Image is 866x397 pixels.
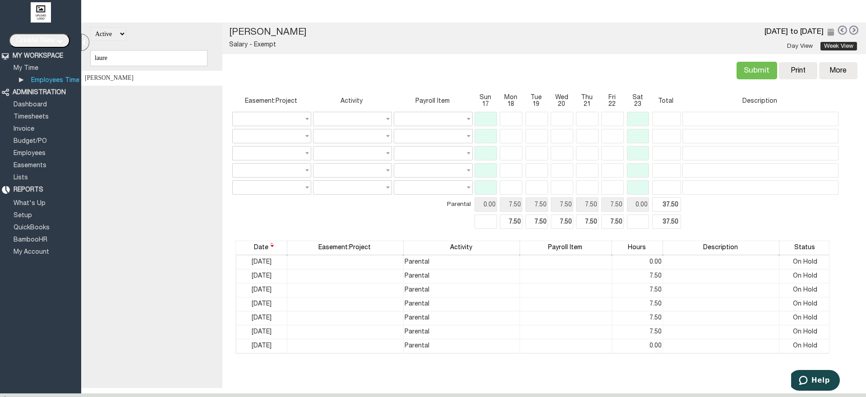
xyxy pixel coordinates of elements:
[9,33,70,48] input: Create New
[236,339,287,353] td: 17 Aug 2025
[612,297,663,311] td: 7.50
[12,187,45,193] a: REPORTS
[779,311,831,325] td: On Hold
[81,71,228,86] div: [PERSON_NAME]
[229,27,450,38] div: [PERSON_NAME]
[394,93,471,109] th: Payroll Item
[824,5,848,20] img: Help
[12,163,48,169] a: Easements
[12,114,50,120] a: Timesheets
[236,256,287,269] td: 23 Aug 2025
[394,197,471,212] td: Parental
[612,256,663,269] td: 0.00
[81,34,89,51] div: Hide Menus
[525,94,547,101] span: Tue
[500,94,521,101] span: Mon
[820,42,857,50] a: Week View
[652,93,679,109] th: Total
[627,197,649,212] input: null
[236,283,287,297] td: 21 Aug 2025
[779,269,831,283] td: On Hold
[12,102,48,108] a: Dashboard
[612,325,663,339] td: 7.50
[576,101,598,108] span: 21
[13,89,66,96] div: ADMINISTRATION
[474,94,496,101] span: Sun
[551,101,572,108] span: 20
[779,283,831,297] td: On Hold
[12,138,48,144] a: Budget/PO
[765,28,824,35] label: [DATE] to [DATE]
[601,94,623,101] span: Fri
[601,101,623,108] span: 22
[779,325,831,339] td: On Hold
[791,370,840,392] iframe: Opens a widget where you can find more information
[232,93,309,109] th: Easement:Project
[236,325,287,339] td: 18 Aug 2025
[783,42,816,50] a: Day View
[404,283,520,297] td: Parental
[236,311,287,325] td: 19 Aug 2025
[31,2,51,23] img: upload logo
[19,76,26,84] div: ▶
[12,175,29,181] a: Lists
[313,93,390,109] th: Activity
[404,311,520,325] td: Parental
[779,256,831,269] td: On Hold
[12,237,49,243] a: BambooHR
[576,197,599,212] input: null
[474,101,496,108] span: 17
[829,67,847,75] div: More
[288,241,401,255] div: Easement:Project
[737,62,777,79] input: Submit
[664,241,777,255] div: Description
[404,297,520,311] td: Parental
[12,249,51,255] a: My Account
[779,339,831,353] td: On Hold
[612,283,663,297] td: 7.50
[404,325,520,339] td: Parental
[12,126,36,132] a: Invoice
[613,241,661,255] div: Hours
[12,225,51,231] a: QuickBooks
[601,197,624,212] input: null
[682,93,837,109] th: Description
[236,297,287,311] td: 20 Aug 2025
[30,78,81,83] a: Employees Time
[551,94,572,101] span: Wed
[474,197,497,212] input: null
[236,269,287,283] td: 22 Aug 2025
[13,52,63,60] div: MY WORKSPACE
[627,94,649,101] span: Sat
[551,197,573,212] input: null
[404,339,520,353] td: Parental
[12,201,47,206] a: What's Up
[780,241,829,255] div: Status
[12,151,47,156] a: Employees
[576,94,598,101] span: Thu
[404,256,520,269] td: Parental
[521,241,610,255] div: Payroll Item
[525,101,547,108] span: 19
[404,269,520,283] td: Parental
[783,67,813,75] div: Print
[500,197,522,212] input: null
[90,50,207,66] input: Search
[500,101,521,108] span: 18
[237,241,285,255] div: Date
[12,65,40,71] a: My Time
[779,297,831,311] td: On Hold
[405,241,518,255] div: Activity
[612,269,663,283] td: 7.50
[627,101,649,108] span: 23
[229,38,450,49] div: Salary - Exempt
[525,197,548,212] input: null
[12,213,33,219] a: Setup
[612,311,663,325] td: 7.50
[612,339,663,353] td: 0.00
